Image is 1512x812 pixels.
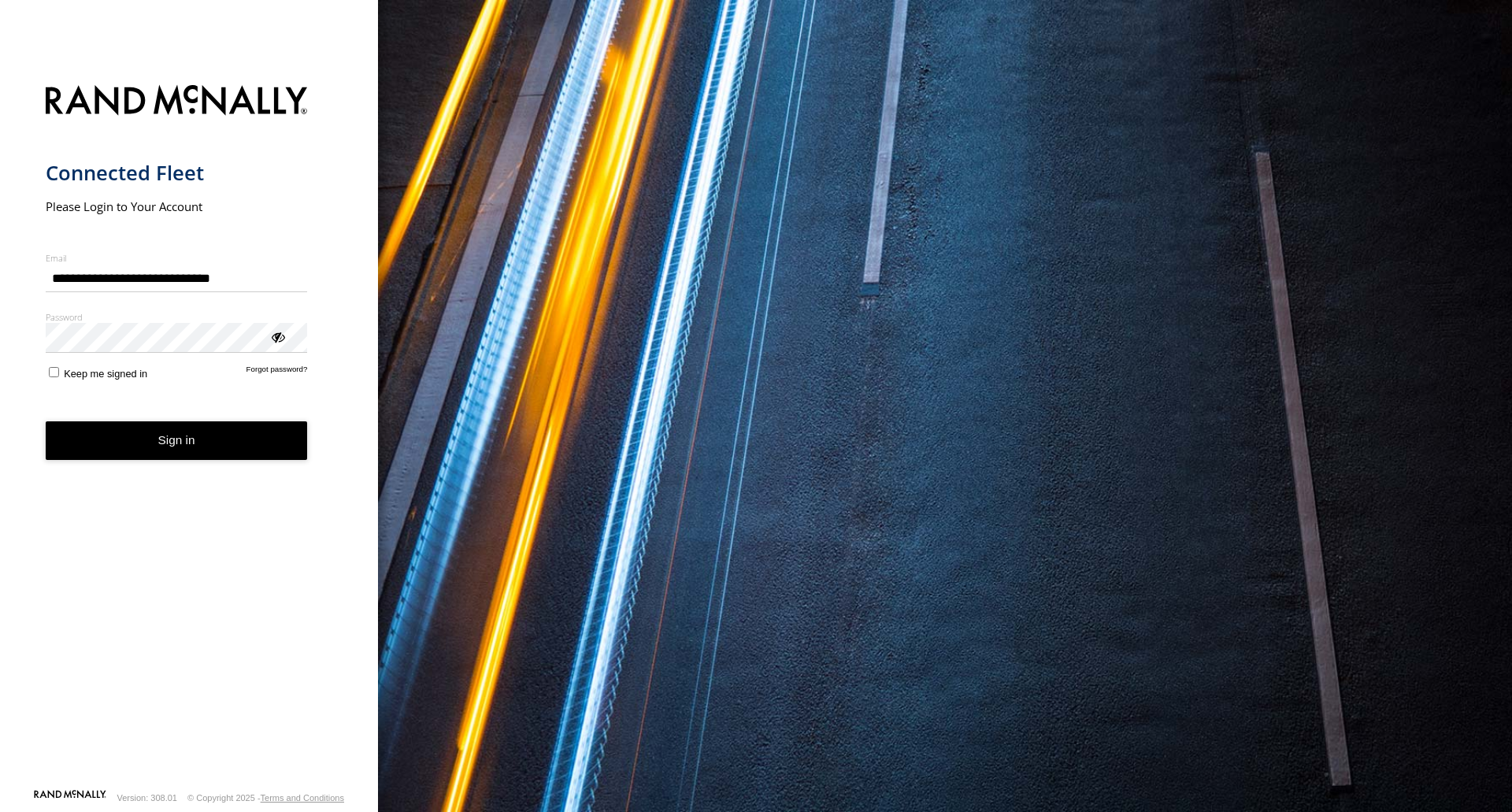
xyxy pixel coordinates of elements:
[261,793,344,803] a: Terms and Conditions
[46,198,308,214] h2: Please Login to Your Account
[46,311,308,323] label: Password
[46,252,308,264] label: Email
[34,790,106,806] a: Visit our Website
[49,367,59,377] input: Keep me signed in
[269,328,285,344] div: ViewPassword
[117,793,177,803] div: Version: 308.01
[246,365,308,380] a: Forgot password?
[46,82,308,122] img: Rand McNally
[187,793,344,803] div: © Copyright 2025 -
[46,76,333,788] form: main
[64,368,147,380] span: Keep me signed in
[46,421,308,460] button: Sign in
[46,160,308,186] h1: Connected Fleet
